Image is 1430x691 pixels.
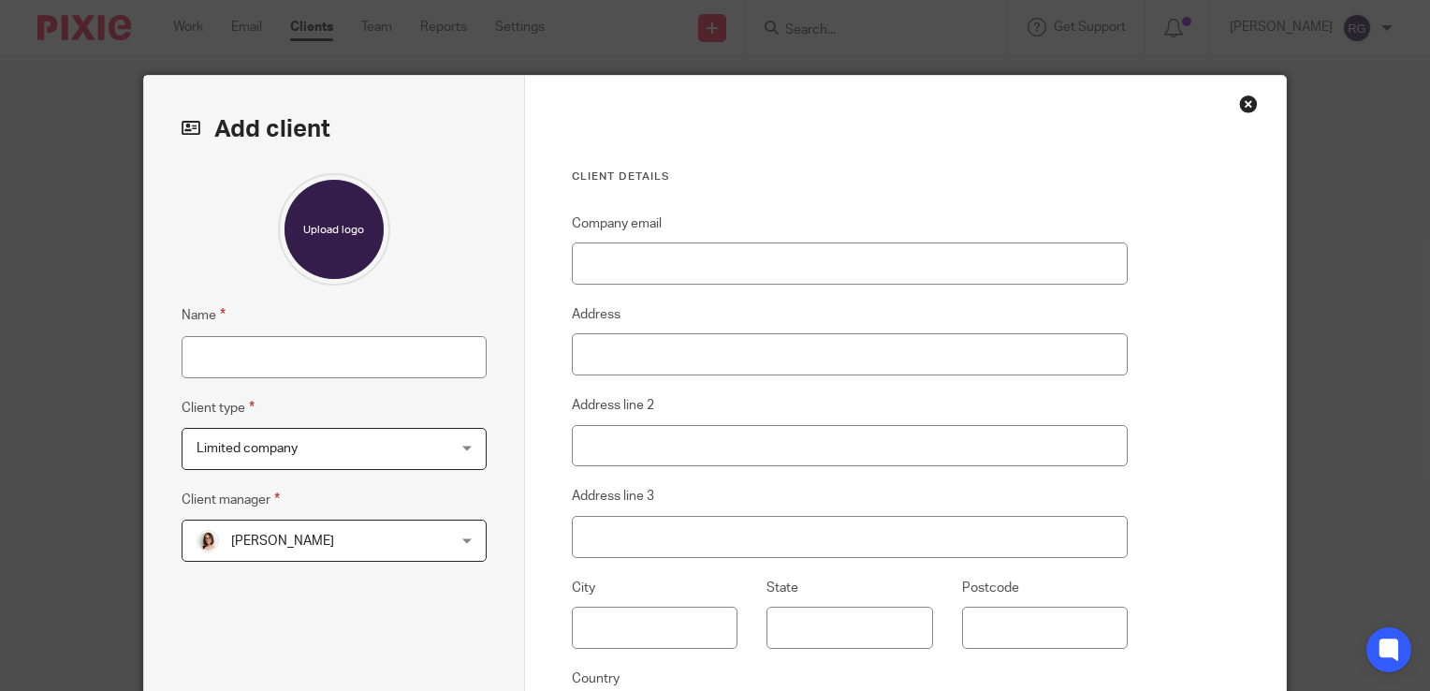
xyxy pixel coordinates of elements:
[572,214,662,233] label: Company email
[197,442,298,455] span: Limited company
[572,487,654,506] label: Address line 3
[231,535,334,548] span: [PERSON_NAME]
[1239,95,1258,113] div: Close this dialog window
[766,579,798,597] label: State
[572,305,620,324] label: Address
[182,113,487,145] h2: Add client
[182,489,280,510] label: Client manager
[962,579,1019,597] label: Postcode
[572,579,595,597] label: City
[572,396,654,415] label: Address line 2
[572,169,1129,184] h3: Client details
[572,669,620,688] label: Country
[182,397,255,419] label: Client type
[197,530,219,552] img: Caroline%20-%20HS%20-%20LI.png
[182,304,226,326] label: Name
